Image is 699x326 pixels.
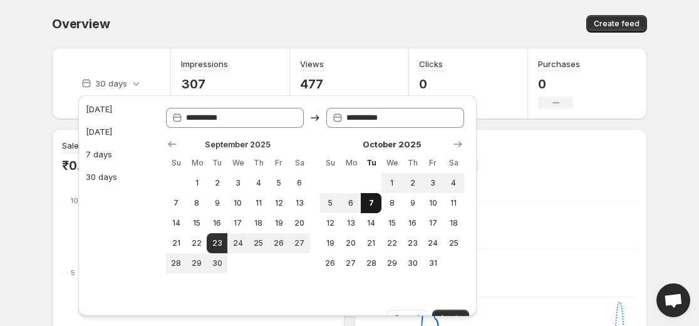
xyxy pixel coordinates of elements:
[325,218,336,228] span: 12
[448,198,459,208] span: 11
[294,158,305,168] span: Sa
[166,213,187,233] button: Sunday September 14 2025
[227,153,248,173] th: Wednesday
[171,218,182,228] span: 14
[448,218,459,228] span: 18
[171,158,182,168] span: Su
[402,193,423,213] button: Thursday October 9 2025
[381,153,402,173] th: Wednesday
[274,158,284,168] span: Fr
[325,158,336,168] span: Su
[419,58,443,70] h3: Clicks
[440,313,462,323] span: Apply
[95,77,127,90] p: 30 days
[402,253,423,273] button: Thursday October 30 2025
[325,238,336,248] span: 19
[248,153,269,173] th: Thursday
[443,173,464,193] button: Saturday October 4 2025
[62,139,83,152] h3: Sales
[407,178,418,188] span: 2
[407,158,418,168] span: Th
[86,148,112,160] div: 7 days
[320,193,341,213] button: Sunday October 5 2025
[289,153,310,173] th: Saturday
[207,233,227,253] button: Start of range Tuesday September 23 2025
[346,258,356,268] span: 27
[212,158,222,168] span: Tu
[212,238,222,248] span: 23
[253,178,264,188] span: 4
[428,218,438,228] span: 17
[407,198,418,208] span: 9
[248,193,269,213] button: Thursday September 11 2025
[274,198,284,208] span: 12
[253,198,264,208] span: 11
[443,153,464,173] th: Saturday
[361,153,381,173] th: Tuesday
[366,238,376,248] span: 21
[320,233,341,253] button: Sunday October 19 2025
[163,135,181,153] button: Show previous month, August 2025
[192,158,202,168] span: Mo
[386,238,397,248] span: 22
[402,213,423,233] button: Thursday October 16 2025
[381,253,402,273] button: Wednesday October 29 2025
[656,283,690,317] div: Open chat
[86,103,112,115] div: [DATE]
[166,253,187,273] button: Sunday September 28 2025
[232,218,243,228] span: 17
[269,213,289,233] button: Friday September 19 2025
[381,193,402,213] button: Wednesday October 8 2025
[232,158,243,168] span: We
[187,253,207,273] button: Monday September 29 2025
[212,178,222,188] span: 2
[386,198,397,208] span: 8
[448,158,459,168] span: Sa
[423,233,443,253] button: Friday October 24 2025
[274,178,284,188] span: 5
[82,122,150,142] button: [DATE]
[294,198,305,208] span: 13
[386,158,397,168] span: We
[274,218,284,228] span: 19
[166,153,187,173] th: Sunday
[269,153,289,173] th: Friday
[253,238,264,248] span: 25
[366,158,376,168] span: Tu
[402,233,423,253] button: Thursday October 23 2025
[187,233,207,253] button: Monday September 22 2025
[325,198,336,208] span: 5
[346,238,356,248] span: 20
[428,238,438,248] span: 24
[300,76,344,92] p: 477
[192,178,202,188] span: 1
[289,213,310,233] button: Saturday September 20 2025
[361,213,381,233] button: Tuesday October 14 2025
[419,76,454,92] p: 0
[325,258,336,268] span: 26
[86,125,112,138] div: [DATE]
[346,218,356,228] span: 13
[407,258,418,268] span: 30
[423,153,443,173] th: Friday
[207,193,227,213] button: Tuesday September 9 2025
[82,144,150,164] button: 7 days
[227,193,248,213] button: Wednesday September 10 2025
[212,258,222,268] span: 30
[381,233,402,253] button: Wednesday October 22 2025
[402,153,423,173] th: Thursday
[192,198,202,208] span: 8
[207,213,227,233] button: Tuesday September 16 2025
[386,178,397,188] span: 1
[341,213,361,233] button: Monday October 13 2025
[62,158,95,173] p: ₹0.00
[227,233,248,253] button: Wednesday September 24 2025
[448,178,459,188] span: 4
[52,16,110,31] span: Overview
[443,213,464,233] button: Saturday October 18 2025
[232,178,243,188] span: 3
[253,218,264,228] span: 18
[448,238,459,248] span: 25
[274,238,284,248] span: 26
[538,58,580,70] h3: Purchases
